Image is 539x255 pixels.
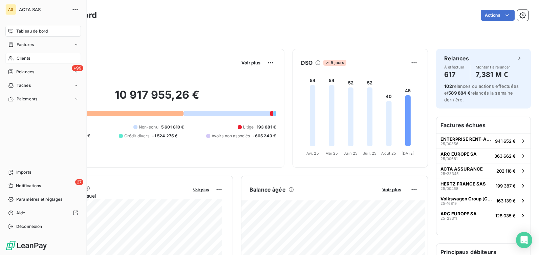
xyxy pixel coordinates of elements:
[161,124,184,130] span: 5 601 810 €
[436,117,531,133] h6: Factures échues
[16,223,42,230] span: Déconnexion
[436,133,531,148] button: ENTERPRISE RENT-A-CAR - CITER SA25/00356941 652 €
[16,69,34,75] span: Relances
[323,60,346,66] span: 5 jours
[16,210,25,216] span: Aide
[5,240,47,251] img: Logo LeanPay
[440,166,483,172] span: ACTA ASSURANCE
[444,69,465,80] h4: 617
[17,42,34,48] span: Factures
[241,60,260,65] span: Voir plus
[5,208,81,218] a: Aide
[448,90,470,96] span: 589 884 €
[436,178,531,193] button: HERTZ FRANCE SAS25/00458199 387 €
[152,133,177,139] span: -1 524 275 €
[239,60,262,66] button: Voir plus
[440,216,457,220] span: 25-23311
[16,183,41,189] span: Notifications
[17,55,30,61] span: Clients
[363,151,376,156] tspan: Juil. 25
[516,232,532,248] div: Open Intercom Messenger
[476,69,510,80] h4: 7,381 M €
[402,151,414,156] tspan: [DATE]
[494,153,516,159] span: 363 662 €
[19,7,68,12] span: ACTA SAS
[496,183,516,189] span: 199 387 €
[436,148,531,163] button: ARC EUROPE SA25/00661363 662 €
[257,124,276,130] span: 193 681 €
[436,193,531,208] button: Volkswagen Group [GEOGRAPHIC_DATA]25-16819163 139 €
[481,10,515,21] button: Actions
[495,138,516,144] span: 941 652 €
[38,88,276,109] h2: 10 917 955,26 €
[193,188,209,192] span: Voir plus
[440,181,486,187] span: HERTZ FRANCE SAS
[16,169,31,175] span: Imports
[344,151,358,156] tspan: Juin 25
[496,198,516,203] span: 163 139 €
[75,179,83,185] span: 27
[436,208,531,223] button: ARC EUROPE SA25-23311128 035 €
[139,124,158,130] span: Non-échu
[325,151,338,156] tspan: Mai 25
[440,151,477,157] span: ARC EUROPE SA
[124,133,150,139] span: Crédit divers
[440,196,494,201] span: Volkswagen Group [GEOGRAPHIC_DATA]
[444,54,469,62] h6: Relances
[72,65,83,71] span: +99
[476,65,510,69] span: Montant à relancer
[444,83,519,102] span: relances ou actions effectuées et relancés la semaine dernière.
[191,187,211,193] button: Voir plus
[250,185,286,194] h6: Balance âgée
[301,59,312,67] h6: DSO
[440,136,492,142] span: ENTERPRISE RENT-A-CAR - CITER SA
[16,28,48,34] span: Tableau de bord
[17,96,37,102] span: Paiements
[38,192,188,199] span: Chiffre d'affaires mensuel
[380,187,403,193] button: Voir plus
[496,168,516,174] span: 202 118 €
[16,196,62,202] span: Paramètres et réglages
[17,82,31,89] span: Tâches
[495,213,516,218] span: 128 035 €
[440,187,458,191] span: 25/00458
[440,211,477,216] span: ARC EUROPE SA
[444,83,452,89] span: 102
[440,172,459,176] span: 25-23345
[381,151,396,156] tspan: Août 25
[440,201,457,205] span: 25-16819
[253,133,276,139] span: -665 243 €
[440,142,458,146] span: 25/00356
[382,187,401,192] span: Voir plus
[212,133,250,139] span: Avoirs non associés
[5,4,16,15] div: AS
[444,65,465,69] span: À effectuer
[243,124,254,130] span: Litige
[440,157,457,161] span: 25/00661
[306,151,319,156] tspan: Avr. 25
[436,163,531,178] button: ACTA ASSURANCE25-23345202 118 €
